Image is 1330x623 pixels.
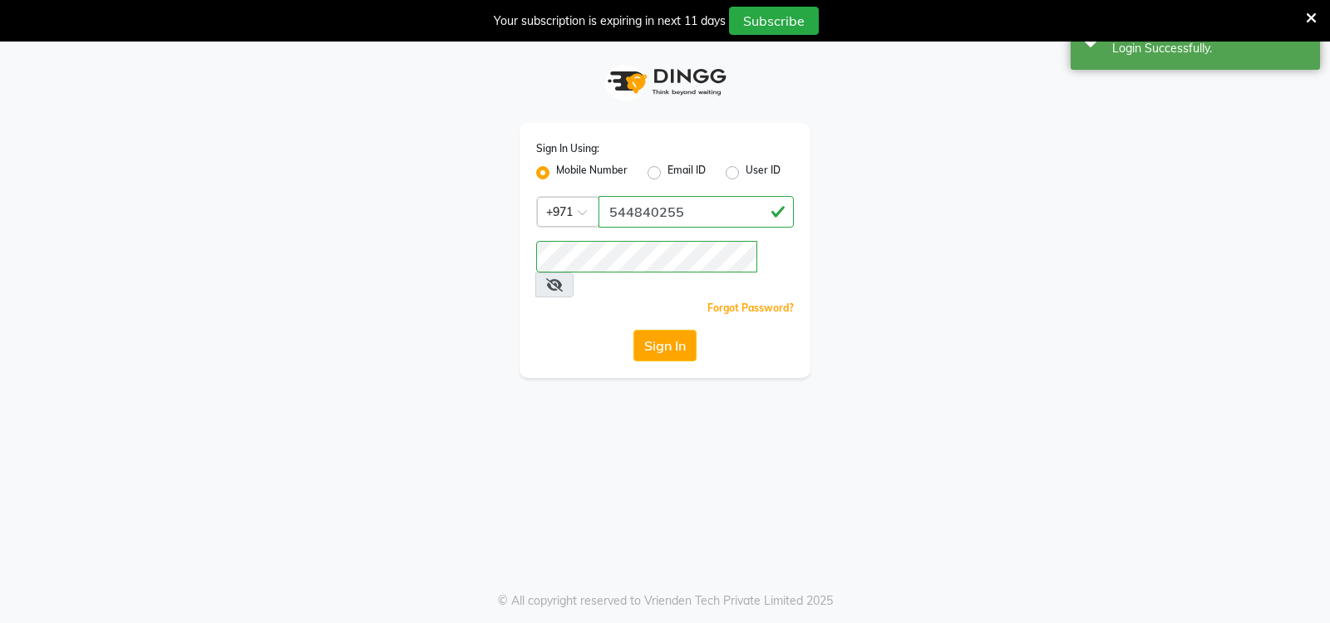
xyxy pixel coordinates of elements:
input: Username [536,241,757,272]
label: Sign In Using: [536,141,599,156]
a: Forgot Password? [707,302,794,314]
div: Login Successfully. [1112,40,1308,57]
button: Subscribe [729,7,819,35]
label: User ID [746,163,781,183]
label: Email ID [667,163,706,183]
div: Your subscription is expiring in next 11 days [494,12,726,30]
label: Mobile Number [556,163,628,183]
img: logo1.svg [598,57,731,106]
input: Username [598,196,794,228]
button: Sign In [633,330,697,361]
